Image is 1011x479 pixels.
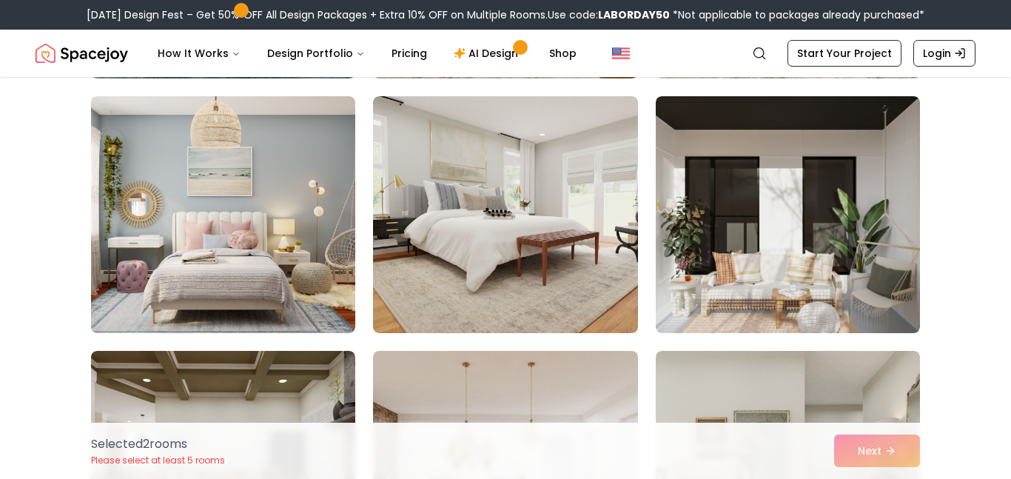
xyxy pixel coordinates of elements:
[598,7,670,22] b: LABORDAY50
[146,38,588,68] nav: Main
[670,7,924,22] span: *Not applicable to packages already purchased*
[36,30,975,77] nav: Global
[36,38,128,68] a: Spacejoy
[548,7,670,22] span: Use code:
[146,38,252,68] button: How It Works
[612,44,630,62] img: United States
[255,38,377,68] button: Design Portfolio
[787,40,901,67] a: Start Your Project
[913,40,975,67] a: Login
[91,455,225,466] p: Please select at least 5 rooms
[87,7,924,22] div: [DATE] Design Fest – Get 50% OFF All Design Packages + Extra 10% OFF on Multiple Rooms.
[91,435,225,453] p: Selected 2 room s
[380,38,439,68] a: Pricing
[373,96,637,333] img: Room room-14
[442,38,534,68] a: AI Design
[36,38,128,68] img: Spacejoy Logo
[537,38,588,68] a: Shop
[91,96,355,333] img: Room room-13
[656,96,920,333] img: Room room-15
